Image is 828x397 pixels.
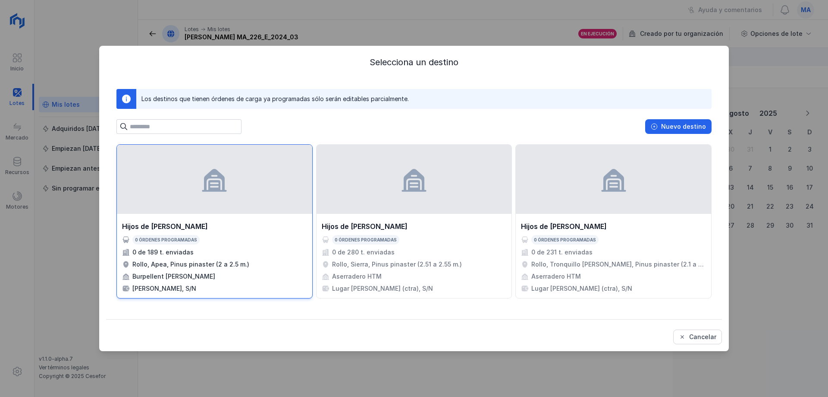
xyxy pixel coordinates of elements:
div: Hijos de [PERSON_NAME] [521,221,607,232]
div: Rollo, Tronquillo [PERSON_NAME], Pinus pinaster (2.1 a 2.55 m.) [531,260,706,269]
div: Burpellent [PERSON_NAME] [132,272,215,281]
div: 0 de 189 t. enviadas [132,248,194,257]
div: Aserradero HTM [332,272,382,281]
div: Aserradero HTM [531,272,581,281]
div: Selecciona un destino [106,56,722,68]
div: Rollo, Sierra, Pinus pinaster (2.51 a 2.55 m.) [332,260,462,269]
div: [PERSON_NAME], S/N [132,284,196,293]
div: 0 órdenes programadas [135,237,197,243]
button: Cancelar [673,330,722,344]
div: Lugar [PERSON_NAME] (ctra), S/N [531,284,632,293]
div: Lugar [PERSON_NAME] (ctra), S/N [332,284,433,293]
div: 0 órdenes programadas [335,237,397,243]
div: 0 órdenes programadas [534,237,596,243]
div: Nuevo destino [661,122,706,131]
div: Los destinos que tienen órdenes de carga ya programadas sólo serán editables parcialmente. [141,95,409,103]
div: Hijos de [PERSON_NAME] [122,221,208,232]
button: Nuevo destino [645,119,712,134]
div: Rollo, Apea, Pinus pinaster (2 a 2.5 m.) [132,260,249,269]
div: 0 de 280 t. enviadas [332,248,395,257]
div: Hijos de [PERSON_NAME] [322,221,408,232]
div: 0 de 231 t. enviadas [531,248,593,257]
div: Cancelar [689,333,716,341]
